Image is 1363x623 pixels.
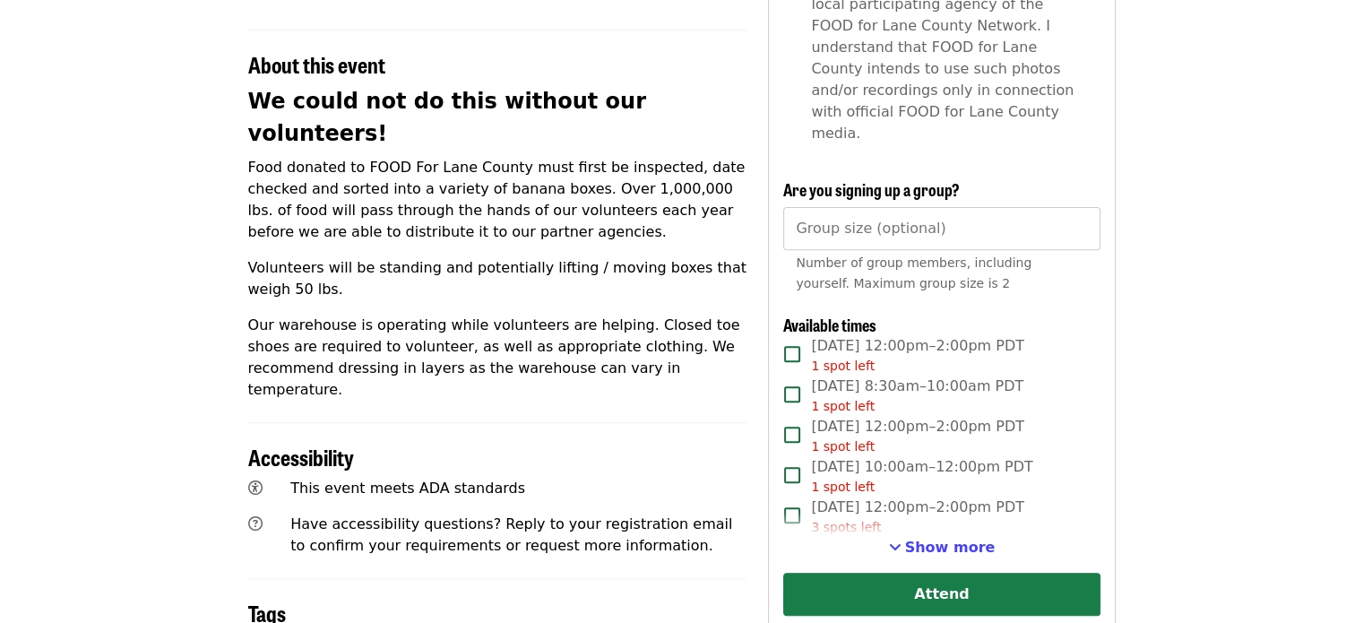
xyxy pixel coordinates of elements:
[811,335,1024,376] span: [DATE] 12:00pm–2:00pm PDT
[889,537,996,558] button: See more timeslots
[811,497,1024,537] span: [DATE] 12:00pm–2:00pm PDT
[783,207,1100,250] input: [object Object]
[248,441,354,472] span: Accessibility
[248,257,747,300] p: Volunteers will be standing and potentially lifting / moving boxes that weigh 50 lbs.
[811,376,1023,416] span: [DATE] 8:30am–10:00am PDT
[248,85,747,150] h2: We could not do this without our volunteers!
[248,157,747,243] p: Food donated to FOOD For Lane County must first be inspected, date checked and sorted into a vari...
[783,313,876,336] span: Available times
[248,48,385,80] span: About this event
[811,359,875,373] span: 1 spot left
[811,456,1032,497] span: [DATE] 10:00am–12:00pm PDT
[783,573,1100,616] button: Attend
[811,399,875,413] span: 1 spot left
[811,520,881,534] span: 3 spots left
[290,480,525,497] span: This event meets ADA standards
[811,480,875,494] span: 1 spot left
[248,515,263,532] i: question-circle icon
[796,255,1031,290] span: Number of group members, including yourself. Maximum group size is 2
[248,315,747,401] p: Our warehouse is operating while volunteers are helping. Closed toe shoes are required to volunte...
[248,480,263,497] i: universal-access icon
[290,515,732,554] span: Have accessibility questions? Reply to your registration email to confirm your requirements or re...
[811,439,875,454] span: 1 spot left
[905,539,996,556] span: Show more
[811,416,1024,456] span: [DATE] 12:00pm–2:00pm PDT
[783,177,960,201] span: Are you signing up a group?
